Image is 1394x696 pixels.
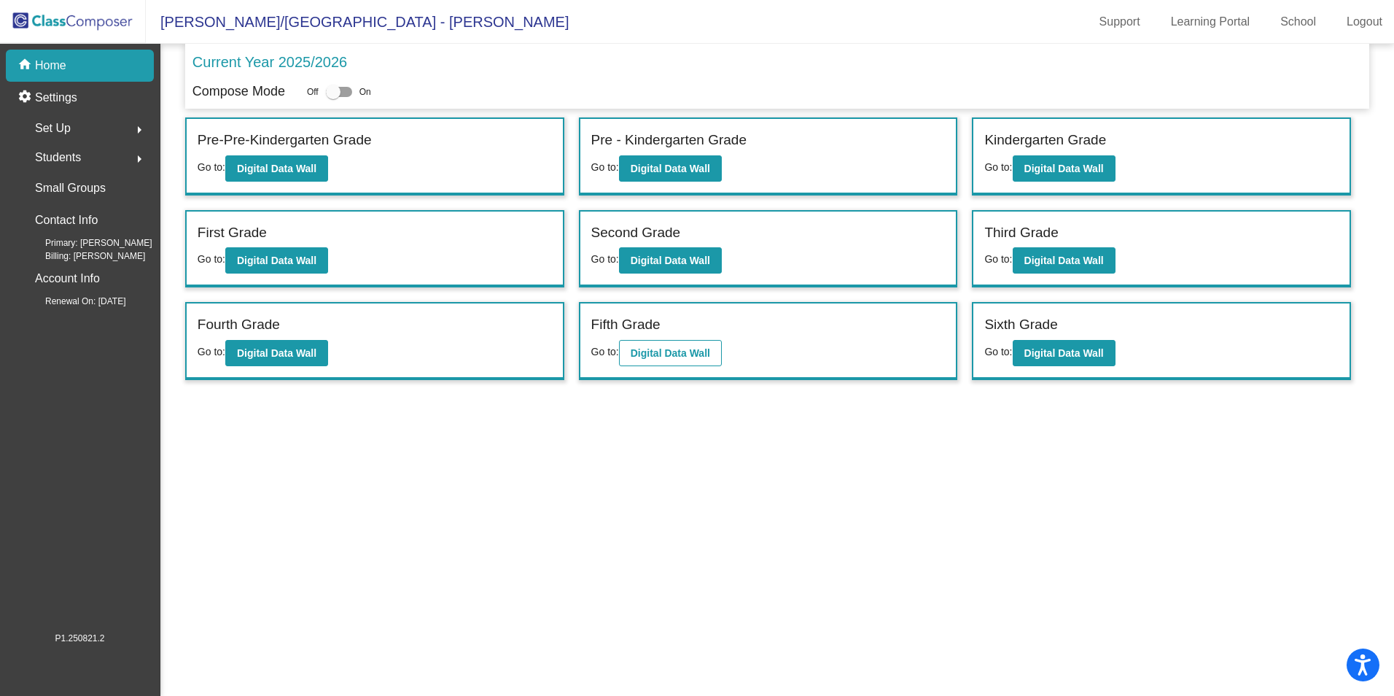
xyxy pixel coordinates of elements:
label: Pre-Pre-Kindergarten Grade [198,130,372,151]
a: School [1269,10,1328,34]
b: Digital Data Wall [237,163,316,174]
label: Fifth Grade [591,314,661,336]
b: Digital Data Wall [631,347,710,359]
button: Digital Data Wall [619,340,722,366]
p: Home [35,57,66,74]
b: Digital Data Wall [1024,347,1104,359]
span: Renewal On: [DATE] [22,295,125,308]
mat-icon: arrow_right [131,121,148,139]
p: Current Year 2025/2026 [192,51,347,73]
label: Pre - Kindergarten Grade [591,130,747,151]
mat-icon: home [17,57,35,74]
button: Digital Data Wall [225,247,328,274]
span: [PERSON_NAME]/[GEOGRAPHIC_DATA] - [PERSON_NAME] [146,10,569,34]
b: Digital Data Wall [1024,163,1104,174]
button: Digital Data Wall [225,155,328,182]
span: Billing: [PERSON_NAME] [22,250,145,263]
label: Third Grade [984,223,1058,244]
label: Kindergarten Grade [984,130,1106,151]
p: Small Groups [35,178,106,198]
span: Primary: [PERSON_NAME] [22,236,152,250]
p: Settings [35,89,77,107]
button: Digital Data Wall [1013,247,1115,274]
span: Go to: [591,253,619,265]
label: Second Grade [591,223,681,244]
label: Fourth Grade [198,314,280,336]
b: Digital Data Wall [631,163,710,174]
span: Off [307,85,319,98]
mat-icon: settings [17,89,35,107]
span: Go to: [984,253,1012,265]
mat-icon: arrow_right [131,150,148,168]
span: Set Up [35,118,71,139]
span: Go to: [198,253,225,265]
b: Digital Data Wall [1024,255,1104,266]
span: Go to: [198,346,225,357]
b: Digital Data Wall [237,347,316,359]
label: First Grade [198,223,267,244]
button: Digital Data Wall [619,155,722,182]
p: Contact Info [35,210,98,231]
button: Digital Data Wall [225,340,328,366]
span: Go to: [984,161,1012,173]
span: Go to: [198,161,225,173]
span: Go to: [591,346,619,357]
p: Compose Mode [192,82,285,101]
label: Sixth Grade [984,314,1057,336]
span: On [359,85,371,98]
span: Go to: [591,161,619,173]
button: Digital Data Wall [1013,155,1115,182]
button: Digital Data Wall [619,247,722,274]
button: Digital Data Wall [1013,340,1115,366]
span: Students [35,147,81,168]
p: Account Info [35,268,100,289]
span: Go to: [984,346,1012,357]
a: Support [1088,10,1152,34]
b: Digital Data Wall [631,255,710,266]
a: Logout [1335,10,1394,34]
a: Learning Portal [1159,10,1262,34]
b: Digital Data Wall [237,255,316,266]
